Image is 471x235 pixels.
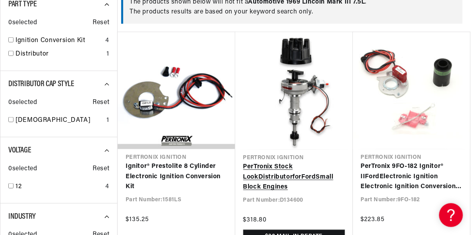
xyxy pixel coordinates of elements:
a: Ignitor® Prestolite 8 Cylinder Electronic Ignition Conversion Kit [126,162,227,192]
span: Reset [93,164,109,174]
span: Distributor Cap Style [8,80,74,88]
a: PerTronix Stock LookDistributorforFordSmall Block Engines [243,162,345,193]
a: Distributor [16,49,104,60]
span: 0 selected [8,98,37,108]
a: 12 [16,182,103,192]
a: PerTronix 9FO-182 Ignitor® IIFordElectronic Ignition Electronic Ignition Conversion Kit [361,162,462,192]
div: 4 [106,36,110,46]
a: Ignition Conversion Kit [16,36,103,46]
span: Reset [93,18,109,28]
span: Industry [8,213,36,221]
div: 1 [107,116,110,126]
div: 4 [106,182,110,192]
div: 1 [107,49,110,60]
span: Reset [93,98,109,108]
span: 0 selected [8,18,37,28]
span: Voltage [8,146,31,154]
a: [DEMOGRAPHIC_DATA] [16,116,104,126]
span: 0 selected [8,164,37,174]
span: Part Type [8,0,37,8]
